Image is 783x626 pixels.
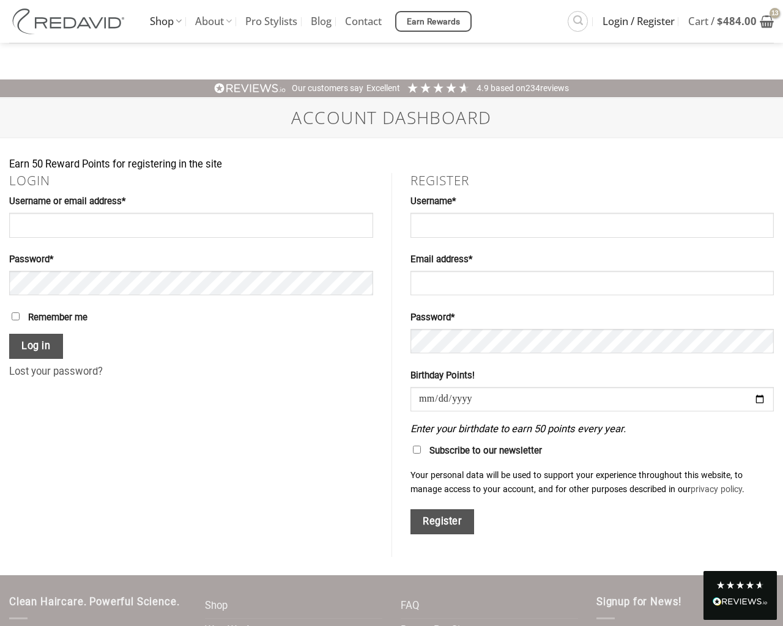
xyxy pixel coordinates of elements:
[688,6,757,37] span: Cart /
[429,445,542,456] span: Subscribe to our newsletter
[540,83,569,93] span: reviews
[12,312,20,320] input: Remember me
[28,312,87,323] span: Remember me
[205,594,228,618] a: Shop
[691,484,742,494] a: privacy policy
[603,6,675,37] span: Login / Register
[406,81,470,94] div: 4.91 Stars
[292,83,363,95] div: Our customers say
[9,156,774,173] div: Earn 50 Reward Points for registering in the site
[410,194,774,209] label: Username
[9,596,179,608] span: Clean Haircare. Powerful Science.
[491,83,525,93] span: Based on
[214,83,286,94] img: REVIEWS.io
[410,369,774,383] label: Birthday Points!
[525,83,540,93] span: 234
[9,172,50,189] a: Login
[410,509,474,534] button: Register
[717,14,723,28] span: $
[9,252,373,267] label: Password
[410,468,774,496] p: Your personal data will be used to support your experience throughout this website, to manage acc...
[395,11,472,32] a: Earn Rewards
[9,108,774,128] h1: Account Dashboard
[9,9,132,34] img: REDAVID Salon Products | United States
[366,83,400,95] div: Excellent
[596,596,681,608] span: Signup for News!
[717,14,757,28] bdi: 484.00
[401,594,419,618] a: FAQ
[716,580,765,590] div: 4.8 Stars
[9,366,103,377] a: Lost your password?
[713,595,768,611] div: Read All Reviews
[410,311,774,325] label: Password
[9,334,63,359] button: Log in
[9,194,373,209] label: Username or email address
[477,83,491,93] span: 4.9
[407,15,461,29] span: Earn Rewards
[713,597,768,606] img: REVIEWS.io
[410,173,774,188] h2: Register
[410,252,774,267] label: Email address
[413,446,421,454] input: Subscribe to our newsletter
[568,11,588,31] a: Search
[703,571,777,620] div: Read All Reviews
[410,423,626,435] em: Enter your birthdate to earn 50 points every year.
